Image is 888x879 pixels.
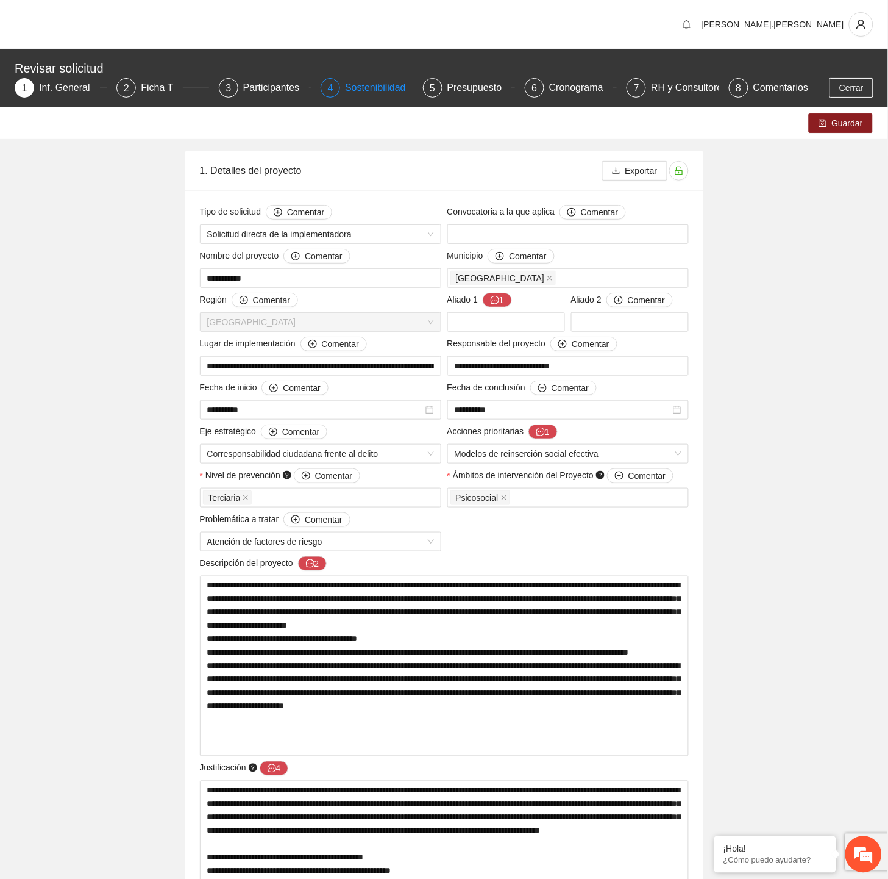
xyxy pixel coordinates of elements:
[291,515,300,525] span: plus-circle
[501,495,507,501] span: close
[205,468,360,483] span: Nivel de prevención
[615,472,623,481] span: plus-circle
[200,6,229,35] div: Minimizar ventana de chat en vivo
[207,533,434,551] span: Atención de factores de riesgo
[321,78,413,98] div: 4Sostenibilidad
[670,166,688,176] span: unlock
[447,205,627,220] span: Convocatoria a la que aplica
[581,206,618,219] span: Comentar
[203,490,252,505] span: Terciaria
[124,83,129,93] span: 2
[268,764,276,774] span: message
[552,381,589,395] span: Comentar
[200,293,299,307] span: Región
[547,275,553,281] span: close
[456,271,545,285] span: [GEOGRAPHIC_DATA]
[71,163,168,286] span: Estamos en línea.
[819,119,827,129] span: save
[567,208,576,218] span: plus-circle
[6,333,232,376] textarea: Escriba su mensaje y pulse “Intro”
[596,471,605,479] span: question-circle
[200,153,602,188] div: 1. Detalles del proyecto
[809,113,873,133] button: saveGuardar
[447,381,597,395] span: Fecha de conclusión
[628,469,666,483] span: Comentar
[753,78,809,98] div: Comentarios
[266,205,332,220] button: Tipo de solicitud
[243,495,249,501] span: close
[63,62,205,78] div: Chatee con nosotros ahora
[15,59,866,78] div: Revisar solicitud
[430,83,435,93] span: 5
[261,425,327,439] button: Eje estratégico
[240,296,248,306] span: plus-circle
[536,428,545,437] span: message
[677,15,697,34] button: bell
[453,468,673,483] span: Ámbitos de intervención del Proyecto
[850,19,873,30] span: user
[226,83,231,93] span: 3
[483,293,512,307] button: Aliado 1
[612,167,620,176] span: download
[450,490,510,505] span: Psicosocial
[423,78,515,98] div: 5Presupuesto
[207,445,434,463] span: Corresponsabilidad ciudadana frente al delito
[269,428,277,437] span: plus-circle
[450,271,556,285] span: Chihuahua
[549,78,613,98] div: Cronograma
[456,491,499,504] span: Psicosocial
[116,78,208,98] div: 2Ficha T
[283,471,291,479] span: question-circle
[669,161,689,181] button: unlock
[839,81,864,95] span: Cerrar
[315,469,352,483] span: Comentar
[559,205,626,220] button: Convocatoria a la que aplica
[269,384,278,393] span: plus-circle
[200,337,367,351] span: Lugar de implementación
[627,78,719,98] div: 7RH y Consultores
[39,78,100,98] div: Inf. General
[607,468,673,483] button: Ámbitos de intervención del Proyecto question-circle
[306,559,314,569] span: message
[261,381,328,395] button: Fecha de inicio
[207,225,434,243] span: Solicitud directa de la implementadora
[253,293,290,307] span: Comentar
[305,513,342,526] span: Comentar
[208,491,241,504] span: Terciaria
[219,78,311,98] div: 3Participantes
[651,78,737,98] div: RH y Consultores
[345,78,416,98] div: Sostenibilidad
[491,296,499,306] span: message
[305,249,342,263] span: Comentar
[625,164,658,178] span: Exportar
[736,83,741,93] span: 8
[702,20,844,29] span: [PERSON_NAME].[PERSON_NAME]
[328,83,333,93] span: 4
[455,445,681,463] span: Modelos de reinserción social efectiva
[832,117,863,130] span: Guardar
[302,472,310,481] span: plus-circle
[628,293,665,307] span: Comentar
[447,425,558,439] span: Acciones prioritarias
[300,337,367,351] button: Lugar de implementación
[509,249,546,263] span: Comentar
[614,296,623,306] span: plus-circle
[283,249,350,264] button: Nombre del proyecto
[298,556,327,571] button: Descripción del proyecto
[729,78,809,98] div: 8Comentarios
[532,83,538,93] span: 6
[723,856,827,865] p: ¿Cómo puedo ayudarte?
[141,78,183,98] div: Ficha T
[200,761,289,776] span: Justificación
[829,78,873,98] button: Cerrar
[528,425,558,439] button: Acciones prioritarias
[525,78,617,98] div: 6Cronograma
[550,337,617,351] button: Responsable del proyecto
[283,512,350,527] button: Problemática a tratar
[200,512,350,527] span: Problemática a tratar
[200,205,333,220] span: Tipo de solicitud
[723,844,827,854] div: ¡Hola!
[606,293,673,307] button: Aliado 2
[260,761,289,776] button: Justificación question-circle
[602,161,667,181] button: downloadExportar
